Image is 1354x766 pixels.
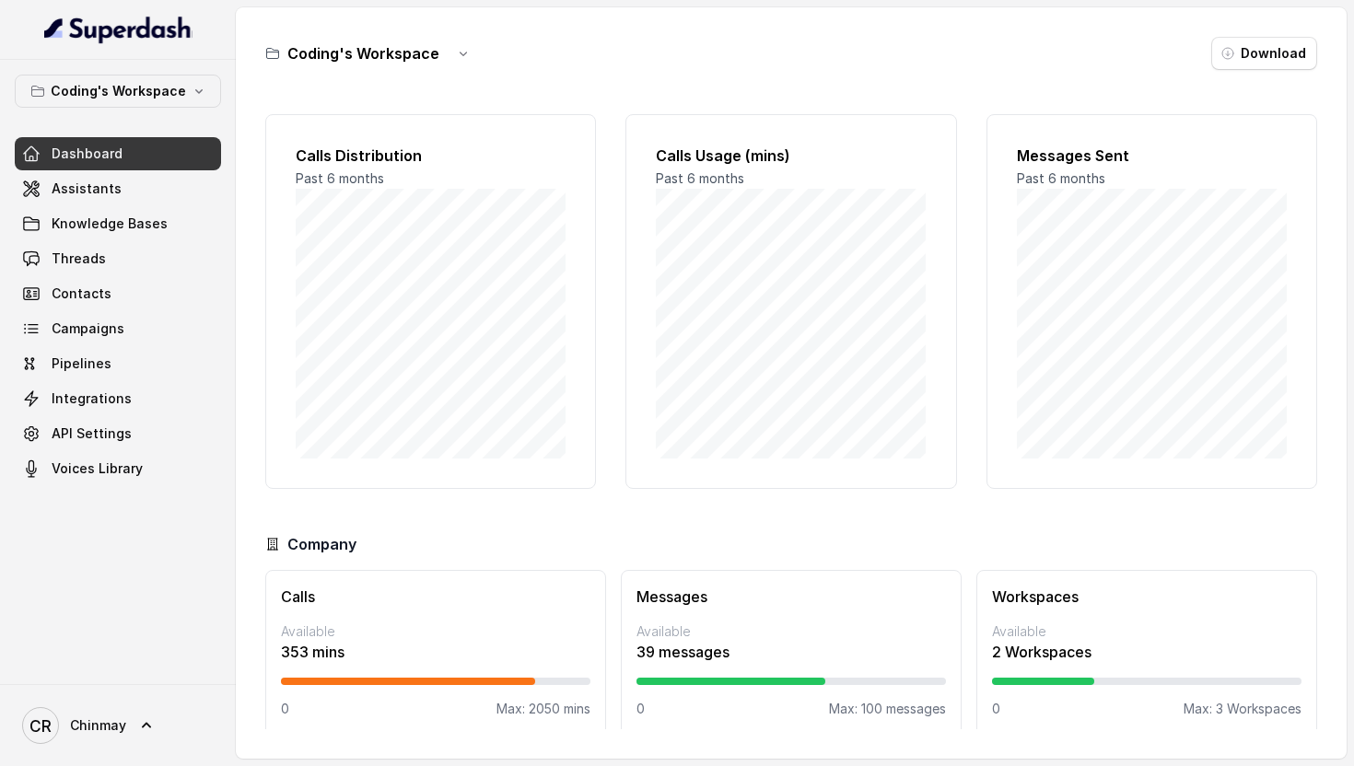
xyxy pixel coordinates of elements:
[281,586,590,608] h3: Calls
[15,207,221,240] a: Knowledge Bases
[656,170,744,186] span: Past 6 months
[281,622,590,641] p: Available
[281,700,289,718] p: 0
[636,622,946,641] p: Available
[15,382,221,415] a: Integrations
[15,137,221,170] a: Dashboard
[15,452,221,485] a: Voices Library
[1017,170,1105,186] span: Past 6 months
[15,417,221,450] a: API Settings
[636,586,946,608] h3: Messages
[1211,37,1317,70] button: Download
[296,145,566,167] h2: Calls Distribution
[992,622,1301,641] p: Available
[15,242,221,275] a: Threads
[636,700,645,718] p: 0
[281,641,590,663] p: 353 mins
[15,312,221,345] a: Campaigns
[1184,700,1301,718] p: Max: 3 Workspaces
[992,700,1000,718] p: 0
[296,170,384,186] span: Past 6 months
[992,641,1301,663] p: 2 Workspaces
[496,700,590,718] p: Max: 2050 mins
[15,700,221,751] a: Chinmay
[15,277,221,310] a: Contacts
[51,80,186,102] p: Coding's Workspace
[829,700,946,718] p: Max: 100 messages
[287,533,356,555] h3: Company
[1017,145,1287,167] h2: Messages Sent
[15,347,221,380] a: Pipelines
[287,42,439,64] h3: Coding's Workspace
[15,172,221,205] a: Assistants
[15,75,221,108] button: Coding's Workspace
[44,15,193,44] img: light.svg
[636,641,946,663] p: 39 messages
[992,586,1301,608] h3: Workspaces
[656,145,926,167] h2: Calls Usage (mins)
